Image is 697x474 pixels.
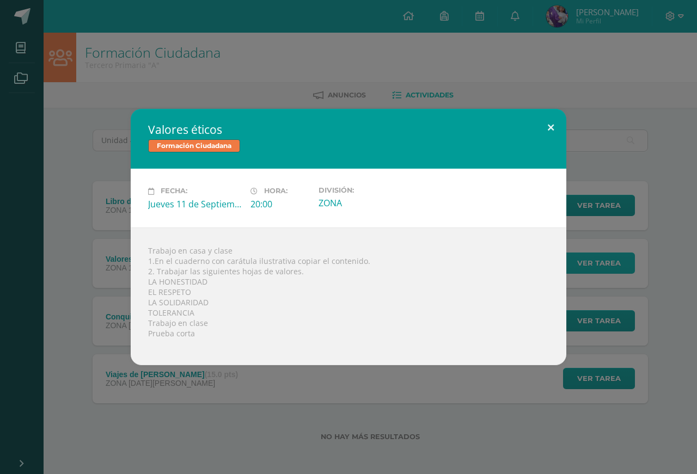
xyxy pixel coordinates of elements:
span: Fecha: [161,187,187,195]
div: Jueves 11 de Septiembre [148,198,242,210]
h2: Valores éticos [148,122,549,137]
span: Formación Ciudadana [148,139,240,152]
label: División: [319,186,412,194]
div: ZONA [319,197,412,209]
span: Hora: [264,187,288,195]
div: Trabajo en casa y clase 1.En el cuaderno con carátula ilustrativa copiar el contenido. 2. Trabaja... [131,227,566,365]
button: Close (Esc) [535,109,566,146]
div: 20:00 [250,198,310,210]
